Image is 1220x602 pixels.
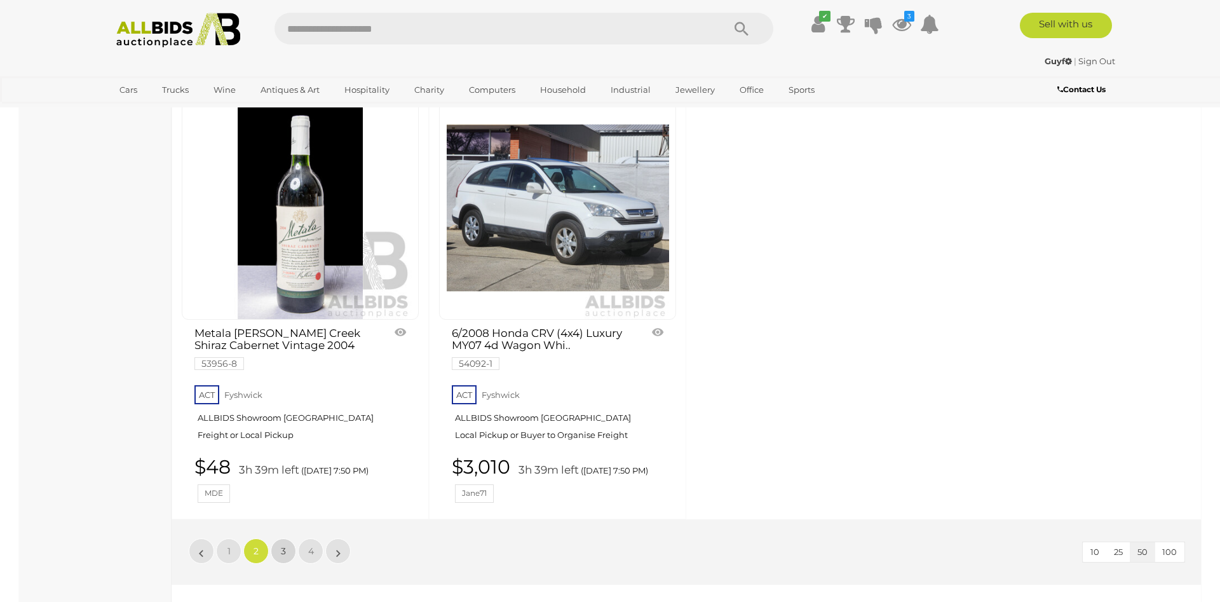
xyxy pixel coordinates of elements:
button: 10 [1083,542,1107,562]
a: Sell with us [1020,13,1112,38]
i: 3 [904,11,914,22]
span: 100 [1162,547,1177,557]
a: $48 3h 39m left ([DATE] 7:50 PM) MDE [194,456,409,503]
a: Guyf [1045,56,1074,66]
a: Hospitality [336,79,398,100]
button: 100 [1155,542,1184,562]
img: 6/2008 Honda CRV (4x4) Luxury MY07 4d Wagon White 2.4L [447,97,669,319]
span: 25 [1114,547,1123,557]
a: Computers [461,79,524,100]
a: Charity [406,79,452,100]
a: Industrial [602,79,659,100]
a: Contact Us [1057,83,1109,97]
button: 25 [1106,542,1130,562]
a: Metala Langhorn Creek Shiraz Cabernet Vintage 2004 [182,96,419,320]
a: Office [731,79,772,100]
button: Search [710,13,773,44]
a: Jewellery [667,79,723,100]
a: » [325,538,351,564]
a: Cars [111,79,146,100]
a: [GEOGRAPHIC_DATA] [111,100,218,121]
i: ✔ [819,11,830,22]
span: 1 [227,545,231,557]
a: Sign Out [1078,56,1115,66]
a: 3 [892,13,911,36]
a: $3,010 3h 39m left ([DATE] 7:50 PM) Jane71 [452,456,667,503]
img: Metala Langhorn Creek Shiraz Cabernet Vintage 2004 [189,97,412,319]
a: ✔ [808,13,827,36]
a: Sports [780,79,823,100]
span: 4 [308,545,314,557]
span: | [1074,56,1076,66]
strong: Guyf [1045,56,1072,66]
a: Trucks [154,79,197,100]
span: 3 [281,545,286,557]
span: 10 [1090,547,1099,557]
a: « [189,538,214,564]
span: 2 [254,545,259,557]
img: Allbids.com.au [109,13,247,48]
a: Antiques & Art [252,79,328,100]
a: ACT Fyshwick ALLBIDS Showroom [GEOGRAPHIC_DATA] Freight or Local Pickup [194,381,409,450]
a: 3 [271,538,296,564]
button: 50 [1130,542,1155,562]
a: ACT Fyshwick ALLBIDS Showroom [GEOGRAPHIC_DATA] Local Pickup or Buyer to Organise Freight [452,381,667,450]
b: Contact Us [1057,85,1106,94]
span: 50 [1137,547,1148,557]
a: Metala [PERSON_NAME] Creek Shiraz Cabernet Vintage 2004 53956-8 [194,327,374,368]
a: 6/2008 Honda CRV (4x4) Luxury MY07 4d Wagon Whi.. 54092-1 [452,327,632,368]
a: 4 [298,538,323,564]
a: 2 [243,538,269,564]
a: Wine [205,79,244,100]
a: 1 [216,538,241,564]
a: 6/2008 Honda CRV (4x4) Luxury MY07 4d Wagon White 2.4L [439,96,676,320]
a: Household [532,79,594,100]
